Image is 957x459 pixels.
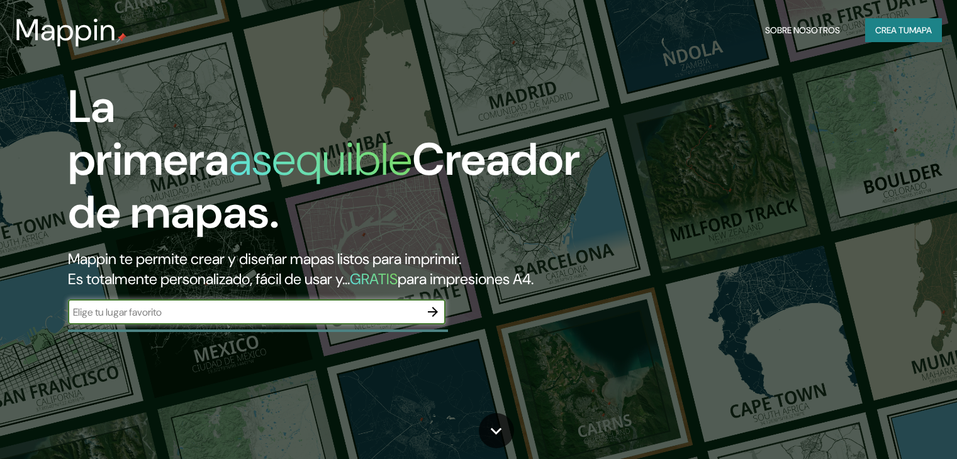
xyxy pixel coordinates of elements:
[15,10,116,50] font: Mappin
[68,305,420,319] input: Elige tu lugar favorito
[760,18,845,42] button: Sobre nosotros
[875,25,909,36] font: Crea tu
[68,269,350,289] font: Es totalmente personalizado, fácil de usar y...
[68,77,229,189] font: La primera
[765,25,840,36] font: Sobre nosotros
[398,269,534,289] font: para impresiones A4.
[909,25,932,36] font: mapa
[68,130,580,241] font: Creador de mapas.
[350,269,398,289] font: GRATIS
[116,33,126,43] img: pin de mapeo
[229,130,412,189] font: asequible
[68,249,461,268] font: Mappin te permite crear y diseñar mapas listos para imprimir.
[845,410,943,445] iframe: Help widget launcher
[865,18,942,42] button: Crea tumapa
